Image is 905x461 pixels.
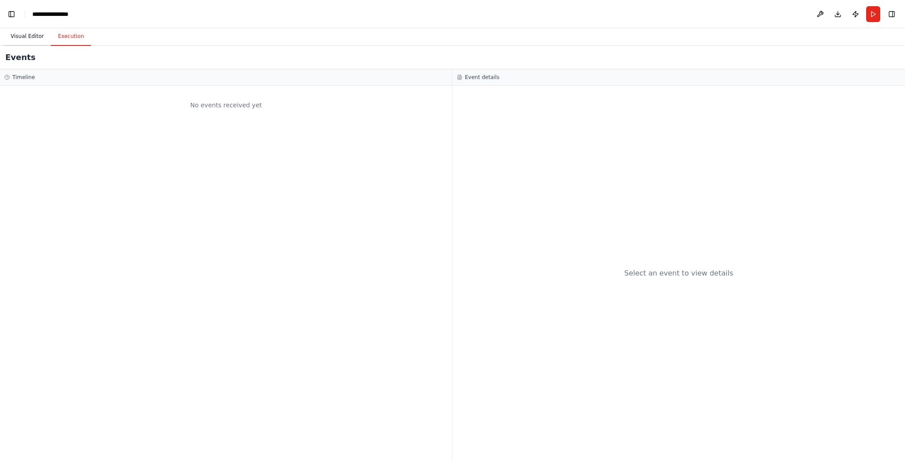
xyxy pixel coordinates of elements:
[5,51,35,64] h2: Events
[624,268,734,279] div: Select an event to view details
[4,27,51,46] button: Visual Editor
[886,8,898,20] button: Hide right sidebar
[4,90,448,120] div: No events received yet
[5,8,18,20] button: Hide left sidebar
[51,27,91,46] button: Execution
[465,74,499,81] h3: Event details
[32,10,76,19] nav: breadcrumb
[12,74,35,81] h3: Timeline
